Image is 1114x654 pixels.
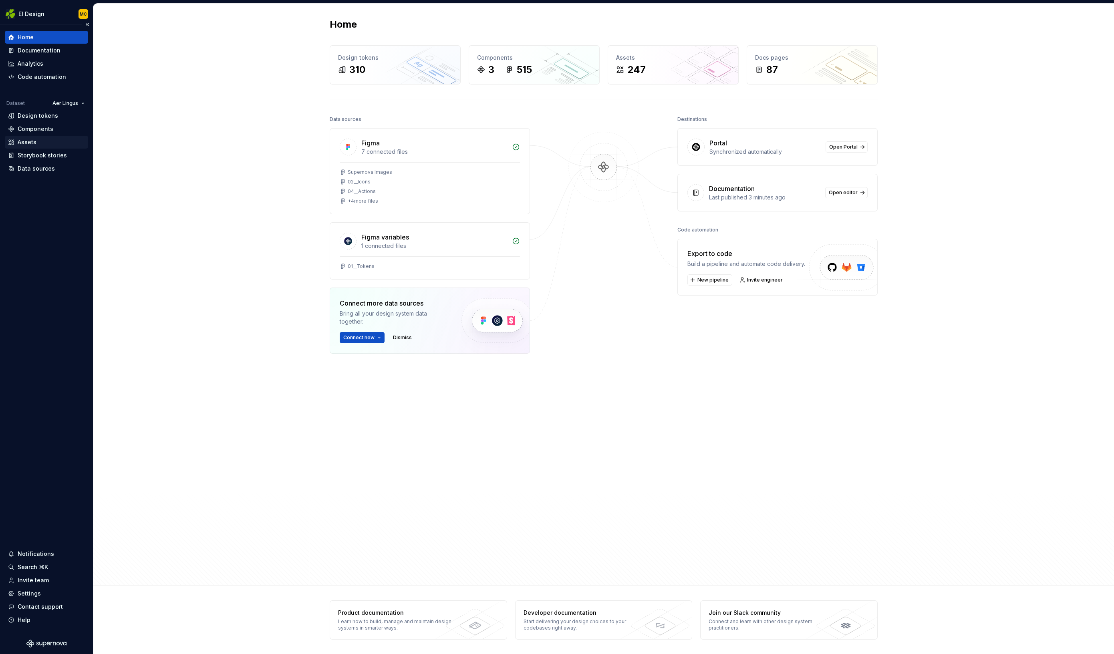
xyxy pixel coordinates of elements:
a: Assets247 [608,45,739,85]
div: EI Design [18,10,44,18]
div: Code automation [677,224,718,235]
button: Connect new [340,332,385,343]
div: Connect and learn with other design system practitioners. [709,618,825,631]
div: 01__Tokens [348,263,375,270]
button: Notifications [5,547,88,560]
a: Analytics [5,57,88,70]
span: Connect new [343,334,375,341]
span: Open editor [829,189,858,196]
div: Assets [18,138,36,146]
div: Help [18,616,30,624]
a: Invite engineer [737,274,786,286]
div: Dataset [6,100,25,107]
a: Figma variables1 connected files01__Tokens [330,222,530,280]
img: 56b5df98-d96d-4d7e-807c-0afdf3bdaefa.png [6,9,15,19]
a: Open editor [825,187,868,198]
div: Synchronized automatically [709,148,821,156]
a: Product documentationLearn how to build, manage and maintain design systems in smarter ways. [330,600,507,640]
div: Docs pages [755,54,869,62]
div: Supernova Images [348,169,392,175]
a: Settings [5,587,88,600]
div: Export to code [687,249,805,258]
div: Invite team [18,576,49,584]
div: 04__Actions [348,188,376,195]
a: Open Portal [826,141,868,153]
span: Open Portal [829,144,858,150]
div: 515 [517,63,532,76]
span: Invite engineer [747,277,783,283]
button: New pipeline [687,274,732,286]
a: Join our Slack communityConnect and learn with other design system practitioners. [700,600,878,640]
div: MC [80,11,87,17]
button: Search ⌘K [5,561,88,574]
button: Contact support [5,600,88,613]
div: Learn how to build, manage and maintain design systems in smarter ways. [338,618,455,631]
div: Data sources [330,114,361,125]
a: Components [5,123,88,135]
div: Last published 3 minutes ago [709,193,820,201]
button: Aer Lingus [49,98,88,109]
div: Data sources [18,165,55,173]
div: Design tokens [18,112,58,120]
div: Developer documentation [524,609,640,617]
div: Analytics [18,60,43,68]
div: Code automation [18,73,66,81]
a: Design tokens [5,109,88,122]
a: Design tokens310 [330,45,461,85]
div: Home [18,33,34,41]
a: Components3515 [469,45,600,85]
button: EI DesignMC [2,5,91,22]
span: Aer Lingus [52,100,78,107]
div: Contact support [18,603,63,611]
div: Documentation [18,46,60,54]
a: Assets [5,136,88,149]
div: Portal [709,138,727,148]
h2: Home [330,18,357,31]
span: New pipeline [697,277,729,283]
div: Components [18,125,53,133]
a: Invite team [5,574,88,587]
div: Components [477,54,591,62]
div: 87 [766,63,778,76]
div: Join our Slack community [709,609,825,617]
div: Settings [18,590,41,598]
div: 310 [349,63,365,76]
div: Start delivering your design choices to your codebases right away. [524,618,640,631]
div: 1 connected files [361,242,507,250]
div: Bring all your design system data together. [340,310,448,326]
div: Assets [616,54,730,62]
div: Search ⌘K [18,563,48,571]
svg: Supernova Logo [26,640,66,648]
div: 247 [627,63,646,76]
div: Design tokens [338,54,452,62]
div: 3 [488,63,494,76]
div: Product documentation [338,609,455,617]
div: 7 connected files [361,148,507,156]
div: Figma variables [361,232,409,242]
div: Documentation [709,184,755,193]
a: Developer documentationStart delivering your design choices to your codebases right away. [515,600,693,640]
div: Build a pipeline and automate code delivery. [687,260,805,268]
button: Dismiss [389,332,415,343]
div: Figma [361,138,380,148]
div: 02__Icons [348,179,371,185]
span: Dismiss [393,334,412,341]
a: Data sources [5,162,88,175]
a: Code automation [5,70,88,83]
button: Collapse sidebar [82,19,93,30]
div: Notifications [18,550,54,558]
a: Figma7 connected filesSupernova Images02__Icons04__Actions+4more files [330,128,530,214]
div: Storybook stories [18,151,67,159]
a: Documentation [5,44,88,57]
div: Destinations [677,114,707,125]
a: Docs pages87 [747,45,878,85]
div: Connect more data sources [340,298,448,308]
button: Help [5,614,88,626]
a: Home [5,31,88,44]
div: + 4 more files [348,198,378,204]
a: Storybook stories [5,149,88,162]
